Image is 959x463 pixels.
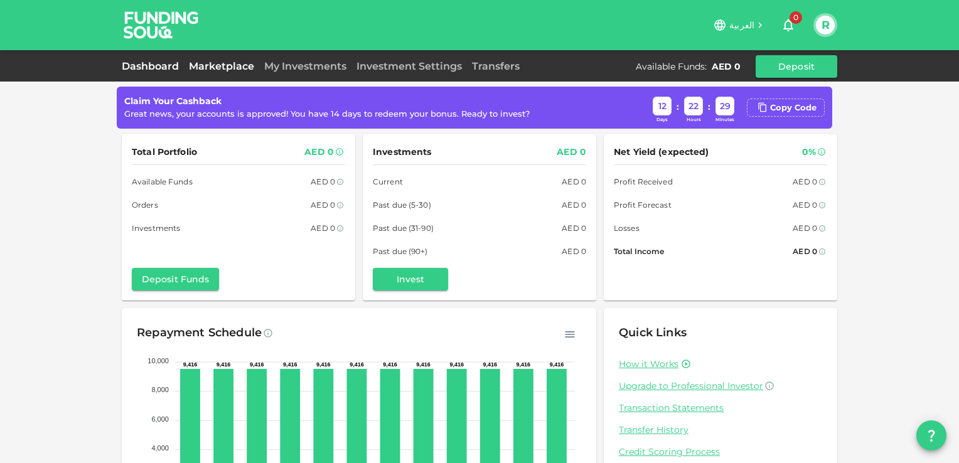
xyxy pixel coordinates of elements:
[756,55,837,78] button: Deposit
[132,175,193,188] span: Available Funds
[793,175,817,188] div: AED 0
[311,221,335,235] div: AED 0
[793,245,817,258] div: AED 0
[619,424,822,436] a: Transfer History
[132,198,158,211] span: Orders
[653,97,672,115] div: 12
[619,402,822,414] a: Transaction Statements
[614,175,673,188] span: Profit Received
[614,144,709,160] span: Net Yield (expected)
[619,446,822,458] a: Credit Scoring Process
[562,198,586,211] div: AED 0
[619,380,822,392] a: Upgrade to Professional Investor
[776,13,801,38] button: 0
[715,117,734,124] div: Minutes
[137,323,262,343] div: Repayment Schedule
[715,97,734,115] div: 29
[311,198,335,211] div: AED 0
[373,245,428,258] span: Past due (90+)
[122,60,184,72] a: Dashboard
[793,198,817,211] div: AED 0
[729,19,754,31] span: العربية
[614,245,664,258] span: Total Income
[684,97,703,115] div: 22
[916,420,946,450] button: question
[132,268,219,290] button: Deposit Funds
[712,60,741,73] div: AED 0
[619,380,763,391] span: Upgrade to Professional Investor
[708,100,710,114] div: :
[562,245,586,258] div: AED 0
[373,198,431,211] span: Past due (5-30)
[790,11,802,24] span: 0
[684,117,703,124] div: Hours
[467,60,525,72] a: Transfers
[373,175,403,188] span: Current
[373,144,431,160] span: Investments
[557,144,586,160] div: AED 0
[619,358,678,370] a: How it Works
[124,95,222,107] span: Claim Your Cashback
[311,175,335,188] div: AED 0
[373,221,434,235] span: Past due (31-90)
[147,356,169,364] tspan: 10,000
[614,198,672,211] span: Profit Forecast
[373,268,448,290] button: Invest
[614,221,640,235] span: Losses
[816,16,835,35] button: R
[653,117,672,124] div: Days
[677,100,679,114] div: :
[259,60,351,72] a: My Investments
[636,60,707,73] div: Available Funds :
[619,326,687,339] span: Quick Links
[124,108,530,120] div: Great news, your accounts is approved! You have 14 days to redeem your bonus. Ready to invest?
[132,221,180,235] span: Investments
[802,144,816,160] div: 0%
[132,144,197,160] span: Total Portfolio
[151,444,169,452] tspan: 4,000
[351,60,467,72] a: Investment Settings
[770,102,817,114] div: Copy Code
[151,386,169,393] tspan: 8,000
[184,60,259,72] a: Marketplace
[151,415,169,422] tspan: 6,000
[562,175,586,188] div: AED 0
[562,221,586,235] div: AED 0
[793,221,817,235] div: AED 0
[304,144,334,160] div: AED 0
